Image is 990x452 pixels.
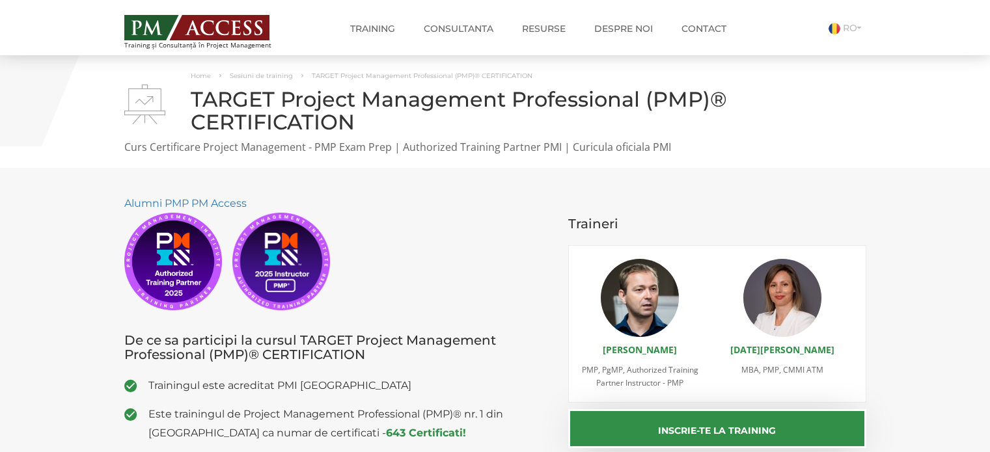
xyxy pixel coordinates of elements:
[124,140,866,155] p: Curs Certificare Project Management - PMP Exam Prep | Authorized Training Partner PMI | Curicula ...
[124,88,866,133] h1: TARGET Project Management Professional (PMP)® CERTIFICATION
[230,72,293,80] a: Sesiuni de training
[568,217,866,231] h3: Traineri
[829,22,866,34] a: RO
[603,343,677,356] a: [PERSON_NAME]
[568,409,866,448] button: Inscrie-te la training
[124,15,269,40] img: PM ACCESS - Echipa traineri si consultanti certificati PMP: Narciss Popescu, Mihai Olaru, Monica ...
[672,16,736,42] a: Contact
[386,427,466,439] a: 643 Certificati!
[124,333,549,362] h3: De ce sa participi la cursul TARGET Project Management Professional (PMP)® CERTIFICATION
[584,16,663,42] a: Despre noi
[312,72,532,80] span: TARGET Project Management Professional (PMP)® CERTIFICATION
[124,11,296,49] a: Training și Consultanță în Project Management
[829,23,840,34] img: Romana
[124,197,247,209] a: Alumni PMP PM Access
[741,364,823,375] span: MBA, PMP, CMMI ATM
[340,16,405,42] a: Training
[730,343,834,356] a: [DATE][PERSON_NAME]
[414,16,503,42] a: Consultanta
[148,405,549,442] span: Este trainingul de Project Management Professional (PMP)® nr. 1 din [GEOGRAPHIC_DATA] ca numar de...
[148,376,549,395] span: Trainingul este acreditat PMI [GEOGRAPHIC_DATA]
[124,42,296,49] span: Training și Consultanță în Project Management
[582,364,698,388] span: PMP, PgMP, Authorized Training Partner Instructor - PMP
[191,72,211,80] a: Home
[124,85,165,124] img: TARGET Project Management Professional (PMP)® CERTIFICATION
[512,16,575,42] a: Resurse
